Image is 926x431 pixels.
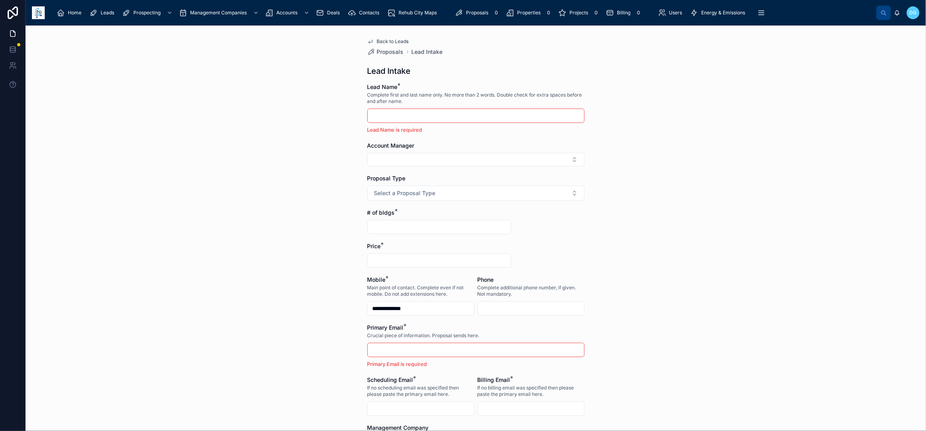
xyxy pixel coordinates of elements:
[367,92,585,105] span: Complete first and last name only. No more than 2 words. Double check for extra spaces before and...
[367,38,409,45] a: Back to Leads
[133,10,161,16] span: Prospecting
[68,10,81,16] span: Home
[176,6,263,20] a: Management Companies
[327,10,340,16] span: Deals
[591,8,601,18] div: 0
[263,6,313,20] a: Accounts
[377,38,409,45] span: Back to Leads
[367,385,474,397] span: If no scheduling email was specified then please paste the primary email here.
[54,6,87,20] a: Home
[367,376,413,383] span: Scheduling Email
[478,285,585,297] span: Complete additional phone number, if given. Not mandatory.
[412,48,443,56] a: Lead Intake
[688,6,751,20] a: Energy & Emissions
[367,276,386,283] span: Mobile
[367,360,585,368] p: Primary Email is required
[656,6,688,20] a: Users
[101,10,114,16] span: Leads
[466,10,488,16] span: Proposals
[399,10,437,16] span: Rehub City Maps
[377,48,404,56] span: Proposals
[345,6,385,20] a: Contacts
[367,332,480,339] span: Crucial piece of information. Proposal sends here.
[367,175,406,182] span: Proposal Type
[367,285,474,297] span: Main point of contact. Complete even if not mobile. Do not add extensions here.
[367,186,585,201] button: Select Button
[478,385,585,397] span: If no billing email was specified then please paste the primary email here.
[702,10,746,16] span: Energy & Emissions
[313,6,345,20] a: Deals
[385,6,442,20] a: Rehub City Maps
[374,189,436,197] span: Select a Proposal Type
[569,10,588,16] span: Projects
[367,65,411,77] h1: Lead Intake
[367,209,395,216] span: # of bldgs
[367,83,398,90] span: Lead Name
[492,8,501,18] div: 0
[51,4,876,22] div: scrollable content
[603,6,646,20] a: Billing0
[517,10,541,16] span: Properties
[367,324,404,331] span: Primary Email
[478,376,510,383] span: Billing Email
[367,243,381,249] span: Price
[634,8,643,18] div: 0
[367,126,585,134] p: Lead Name is required
[367,142,414,149] span: Account Manager
[120,6,176,20] a: Prospecting
[276,10,297,16] span: Accounts
[367,424,429,431] span: Management Company
[556,6,603,20] a: Projects0
[32,6,45,19] img: App logo
[910,10,917,16] span: DG
[544,8,553,18] div: 0
[669,10,682,16] span: Users
[190,10,247,16] span: Management Companies
[478,276,494,283] span: Phone
[367,153,585,166] button: Select Button
[504,6,556,20] a: Properties0
[617,10,631,16] span: Billing
[359,10,379,16] span: Contacts
[87,6,120,20] a: Leads
[367,48,404,56] a: Proposals
[452,6,504,20] a: Proposals0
